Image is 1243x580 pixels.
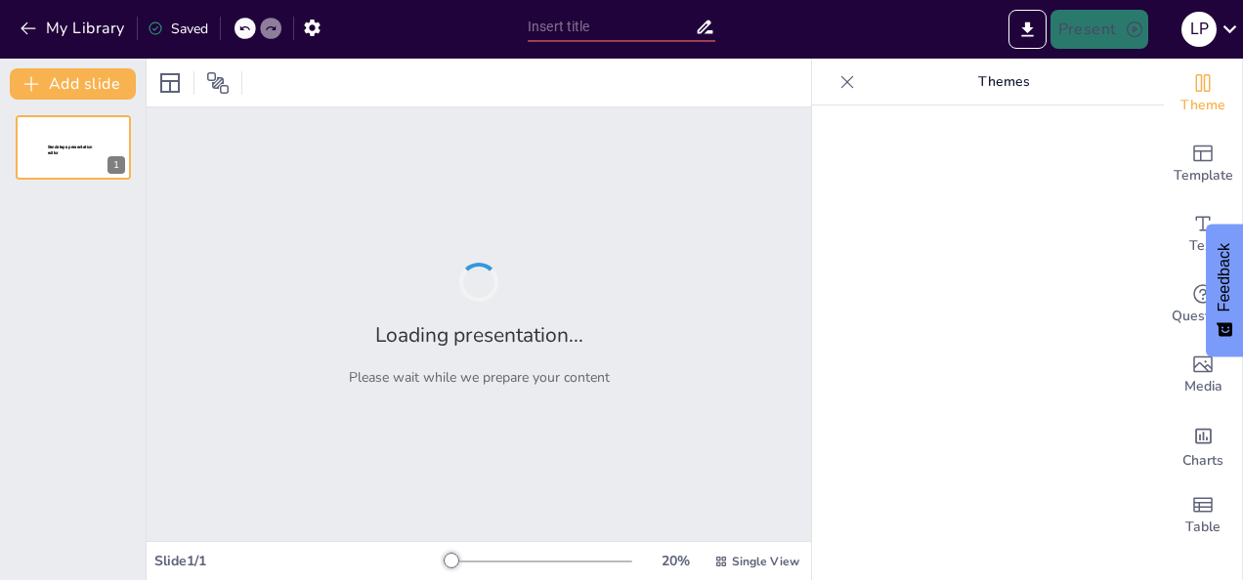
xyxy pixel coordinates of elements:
span: Position [206,71,230,95]
span: Template [1174,165,1233,186]
span: Media [1184,376,1222,397]
span: Text [1189,235,1217,257]
span: Feedback [1216,243,1233,311]
button: L P [1181,10,1217,49]
button: Export to PowerPoint [1008,10,1047,49]
button: Duplicate Slide [74,121,98,145]
button: My Library [15,13,133,44]
div: 1 [107,156,125,174]
div: L P [1181,12,1217,47]
button: Cannot delete last slide [102,121,125,145]
div: Change the overall theme [1164,59,1242,129]
div: Add charts and graphs [1164,410,1242,480]
span: Single View [732,554,799,569]
div: Add images, graphics, shapes or video [1164,340,1242,410]
div: Add a table [1164,480,1242,551]
span: Theme [1180,95,1225,116]
span: Table [1185,517,1221,538]
div: 1 [16,115,131,180]
input: Insert title [528,13,695,41]
button: Add slide [10,68,136,100]
div: Get real-time input from your audience [1164,269,1242,340]
div: 20 % [652,552,699,570]
div: Slide 1 / 1 [154,552,445,570]
div: Layout [154,67,186,99]
span: Charts [1182,450,1223,472]
button: Feedback - Show survey [1206,224,1243,356]
p: Themes [863,59,1144,105]
div: Saved [148,20,208,38]
span: Questions [1172,306,1235,327]
h2: Loading presentation... [375,321,583,349]
p: Please wait while we prepare your content [349,368,610,387]
button: Present [1050,10,1148,49]
div: Add ready made slides [1164,129,1242,199]
span: Sendsteps presentation editor [48,145,93,155]
div: Add text boxes [1164,199,1242,269]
